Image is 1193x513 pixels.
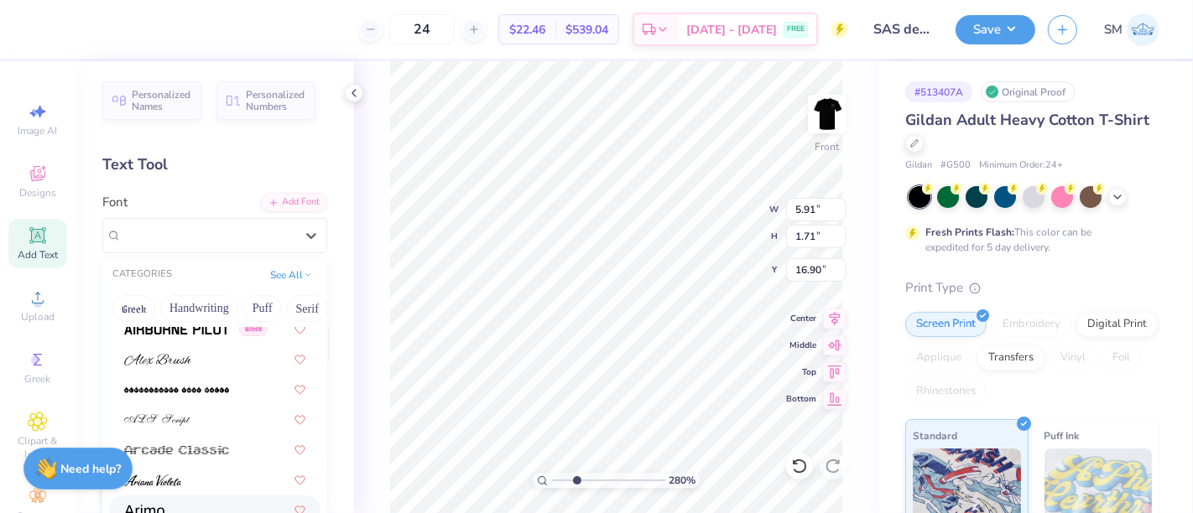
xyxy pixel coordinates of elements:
[787,23,805,35] span: FREE
[905,278,1159,298] div: Print Type
[246,89,305,112] span: Personalized Numbers
[565,21,608,39] span: $539.04
[669,473,696,488] span: 280 %
[925,225,1132,255] div: This color can be expedited for 5 day delivery.
[124,414,190,426] img: ALS Script
[786,313,816,324] span: Center
[124,354,191,365] img: Alex Brush
[905,110,1149,130] span: Gildan Adult Heavy Cotton T-Shirt
[981,81,1075,102] div: Original Proof
[977,345,1045,370] div: Transfers
[905,312,987,337] div: Screen Print
[124,474,181,486] img: Ariana Violeta
[1102,345,1141,370] div: Foil
[261,193,327,212] div: Add Font
[160,295,238,322] button: Handwriting
[21,310,55,324] span: Upload
[389,14,455,44] input: – –
[8,434,67,461] span: Clipart & logos
[112,295,155,322] button: Greek
[786,366,816,378] span: Top
[956,15,1035,44] button: Save
[925,225,1014,239] strong: Fresh Prints Flash:
[905,158,932,173] span: Gildan
[102,153,327,176] div: Text Tool
[265,267,317,283] button: See All
[905,345,972,370] div: Applique
[786,339,816,351] span: Middle
[861,13,943,46] input: Untitled Design
[1045,427,1080,444] span: Puff Ink
[815,139,840,154] div: Front
[243,295,282,322] button: Puff
[124,324,229,335] img: Airborne Pilot
[18,248,58,262] span: Add Text
[1050,345,1097,370] div: Vinyl
[905,81,972,102] div: # 513407A
[810,97,844,131] img: Front
[25,372,51,386] span: Greek
[124,384,229,396] img: AlphaShapes xmas balls
[1076,312,1158,337] div: Digital Print
[132,89,191,112] span: Personalized Names
[992,312,1071,337] div: Embroidery
[979,158,1063,173] span: Minimum Order: 24 +
[287,295,328,322] button: Serif
[509,21,545,39] span: $22.46
[905,379,987,404] div: Rhinestones
[940,158,971,173] span: # G500
[786,393,816,405] span: Bottom
[112,267,172,282] div: CATEGORIES
[102,193,128,212] label: Font
[1104,20,1123,39] span: SM
[124,444,229,456] img: Arcade Classic
[1104,13,1159,46] a: SM
[686,21,777,39] span: [DATE] - [DATE]
[61,461,122,477] strong: Need help?
[19,186,56,199] span: Designs
[239,321,268,336] span: Greek
[1127,13,1159,46] img: Shruthi Mohan
[913,427,957,444] span: Standard
[18,124,58,137] span: Image AI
